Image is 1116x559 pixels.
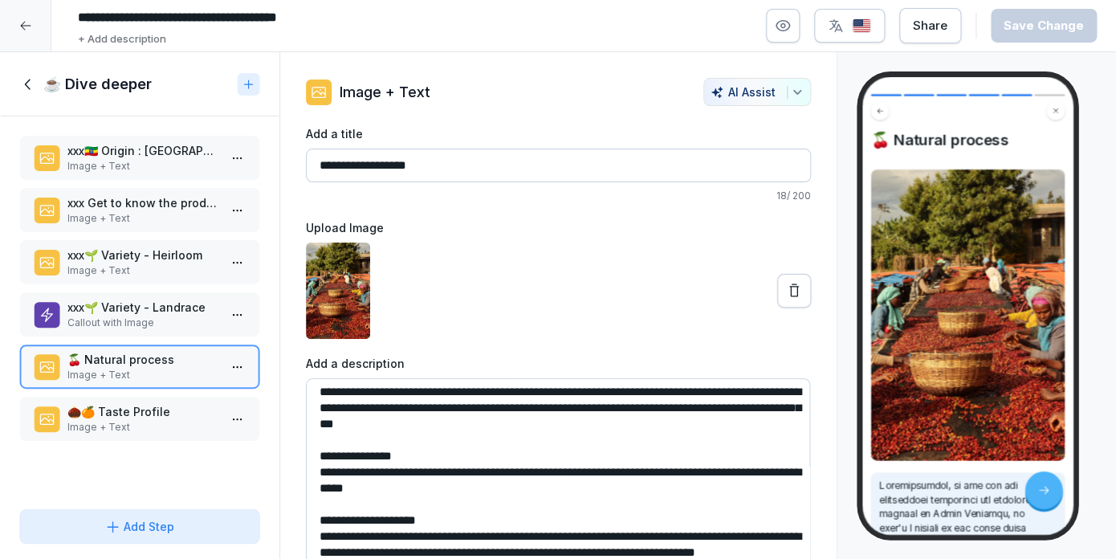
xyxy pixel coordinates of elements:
div: AI Assist [711,85,804,99]
button: Save Change [991,9,1097,43]
img: y980taq1k39tr422ci194tfg.png [306,243,370,339]
p: Image + Text [67,211,218,226]
p: 🍒 Natural process [67,351,218,368]
p: + Add description [78,31,166,47]
label: Upload Image [306,219,811,236]
label: Add a title [306,125,811,142]
div: Share [913,17,947,35]
div: Add Step [104,518,174,535]
p: Image + Text [67,263,218,278]
div: xxx Get to know the producer : Dimtu FarmImage + Text [19,188,260,232]
button: Add Step [19,509,260,544]
div: xxx🇪🇹 Origin : [GEOGRAPHIC_DATA], [GEOGRAPHIC_DATA], [GEOGRAPHIC_DATA]Image + Text [19,136,260,180]
p: xxx Get to know the producer : Dimtu Farm [67,194,218,211]
img: us.svg [852,18,871,34]
div: xxx🌱 Variety - HeirloomImage + Text [19,240,260,284]
p: 🌰🍊 Taste Profile [67,403,218,420]
div: 🌰🍊 Taste ProfileImage + Text [19,397,260,441]
h1: ☕ Dive deeper [43,75,152,94]
p: Image + Text [67,368,218,382]
div: 🍒 Natural processImage + Text [19,345,260,389]
h4: 🍒 Natural process [870,131,1065,149]
label: Add a description [306,355,811,372]
p: Image + Text [67,159,218,173]
p: 18 / 200 [306,189,811,203]
button: Share [899,8,961,43]
p: xxx🌱 Variety - Landrace [67,299,218,316]
p: Image + Text [340,81,430,103]
p: Image + Text [67,420,218,435]
img: Image and Text preview image [870,169,1065,460]
p: Callout with Image [67,316,218,330]
div: xxx🌱 Variety - LandraceCallout with Image [19,292,260,337]
button: AI Assist [703,78,811,106]
p: xxx🌱 Variety - Heirloom [67,247,218,263]
div: Save Change [1004,17,1084,35]
p: xxx🇪🇹 Origin : [GEOGRAPHIC_DATA], [GEOGRAPHIC_DATA], [GEOGRAPHIC_DATA] [67,142,218,159]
